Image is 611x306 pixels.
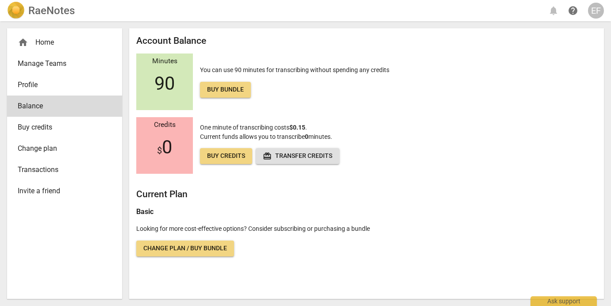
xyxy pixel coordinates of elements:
span: Profile [18,80,104,90]
span: help [568,5,578,16]
b: $0.15 [289,124,305,131]
span: $ [157,145,162,156]
a: Change plan [7,138,122,159]
span: Buy credits [18,122,104,133]
p: Looking for more cost-effective options? Consider subscribing or purchasing a bundle [136,224,597,233]
span: redeem [263,152,272,161]
button: EF [588,3,604,19]
a: Invite a friend [7,180,122,202]
div: Credits [136,121,193,129]
span: Change plan / Buy bundle [143,244,227,253]
a: Change plan / Buy bundle [136,241,234,256]
span: One minute of transcribing costs . [200,124,307,131]
span: Manage Teams [18,58,104,69]
span: 0 [157,137,172,158]
div: Home [7,32,122,53]
span: Invite a friend [18,186,104,196]
a: Profile [7,74,122,96]
span: Transactions [18,164,104,175]
span: Buy bundle [207,85,244,94]
a: Help [565,3,581,19]
h2: Current Plan [136,189,597,200]
h2: RaeNotes [28,4,75,17]
span: Transfer credits [263,152,332,161]
a: Balance [7,96,122,117]
span: home [18,37,28,48]
div: Minutes [136,57,193,65]
a: Manage Teams [7,53,122,74]
span: Change plan [18,143,104,154]
img: Logo [7,2,25,19]
span: Buy credits [207,152,245,161]
button: Transfer credits [256,148,339,164]
div: Home [18,37,104,48]
b: Basic [136,207,154,216]
p: You can use 90 minutes for transcribing without spending any credits [200,65,389,98]
h2: Account Balance [136,35,597,46]
a: Transactions [7,159,122,180]
a: Buy credits [200,148,252,164]
a: Buy credits [7,117,122,138]
a: LogoRaeNotes [7,2,75,19]
span: 90 [154,73,175,94]
span: Current funds allows you to transcribe minutes. [200,133,332,140]
div: Ask support [530,296,597,306]
a: Buy bundle [200,82,251,98]
span: Balance [18,101,104,111]
b: 0 [305,133,308,140]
